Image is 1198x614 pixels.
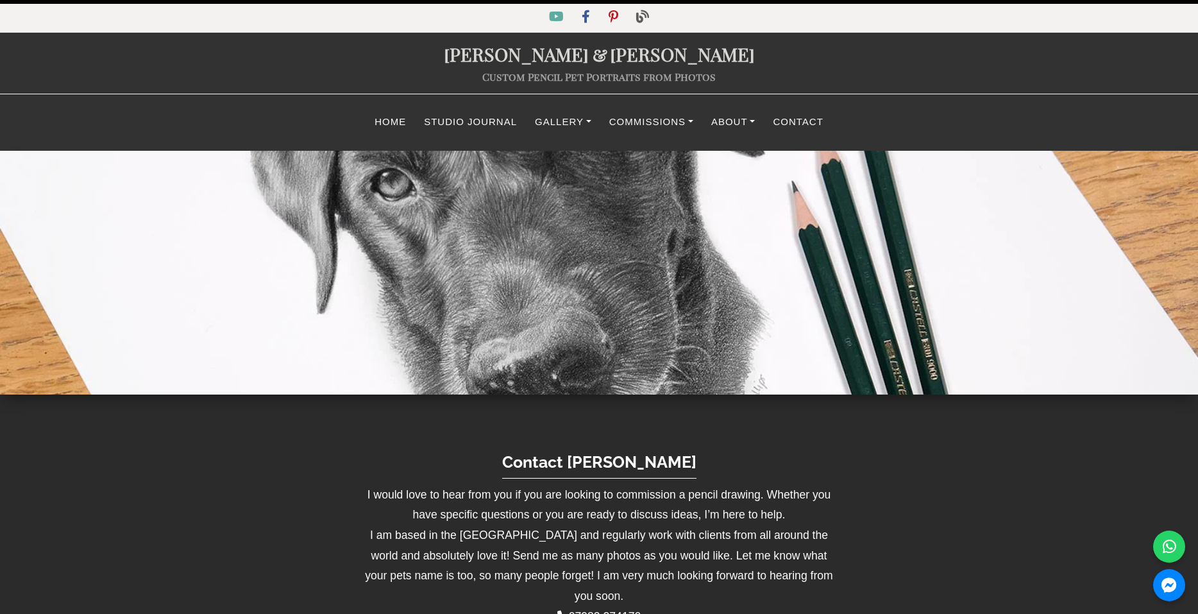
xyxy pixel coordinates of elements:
a: Custom Pencil Pet Portraits from Photos [482,70,716,83]
a: Commissions [600,110,702,135]
a: WhatsApp [1153,531,1185,563]
a: Pinterest [601,12,629,23]
a: Facebook [574,12,600,23]
a: Gallery [526,110,600,135]
a: Home [366,110,415,135]
a: YouTube [541,12,574,23]
a: Blog [629,12,657,23]
a: Studio Journal [415,110,526,135]
h1: Contact [PERSON_NAME] [502,433,696,479]
a: About [702,110,764,135]
a: Contact [764,110,832,135]
span: & [589,42,610,66]
a: [PERSON_NAME]&[PERSON_NAME] [444,42,755,66]
a: Messenger [1153,569,1185,601]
